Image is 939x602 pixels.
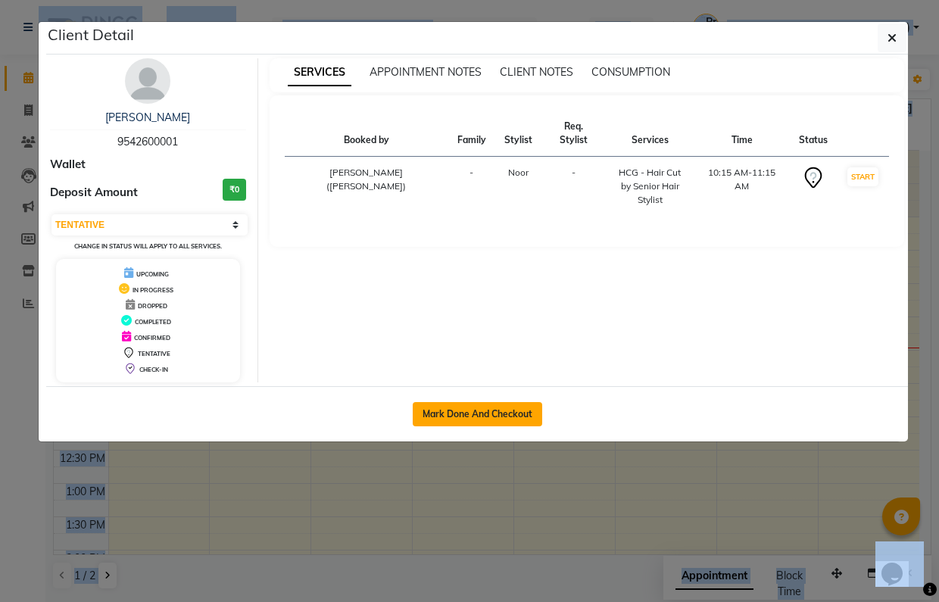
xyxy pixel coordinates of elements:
th: Booked by [285,111,448,157]
span: CONFIRMED [134,334,170,342]
th: Services [607,111,694,157]
td: [PERSON_NAME]([PERSON_NAME]) [285,157,448,217]
span: COMPLETED [135,318,171,326]
span: UPCOMING [136,270,169,278]
th: Time [694,111,790,157]
button: Mark Done And Checkout [413,402,542,426]
span: APPOINTMENT NOTES [370,65,482,79]
h5: Client Detail [48,23,134,46]
td: - [448,157,495,217]
span: Noor [508,167,529,178]
span: CLIENT NOTES [500,65,573,79]
img: avatar [125,58,170,104]
span: CONSUMPTION [591,65,670,79]
span: 9542600001 [117,135,178,148]
span: Wallet [50,156,86,173]
a: [PERSON_NAME] [105,111,190,124]
span: IN PROGRESS [133,286,173,294]
iframe: chat widget [875,541,924,587]
th: Status [790,111,837,157]
h3: ₹0 [223,179,246,201]
small: Change in status will apply to all services. [74,242,222,250]
span: SERVICES [288,59,351,86]
span: TENTATIVE [138,350,170,357]
div: HCG - Hair Cut by Senior Hair Stylist [616,166,685,207]
th: Stylist [495,111,541,157]
span: DROPPED [138,302,167,310]
th: Family [448,111,495,157]
td: - [541,157,607,217]
span: CHECK-IN [139,366,168,373]
span: Deposit Amount [50,184,138,201]
button: START [847,167,878,186]
td: 10:15 AM-11:15 AM [694,157,790,217]
th: Req. Stylist [541,111,607,157]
